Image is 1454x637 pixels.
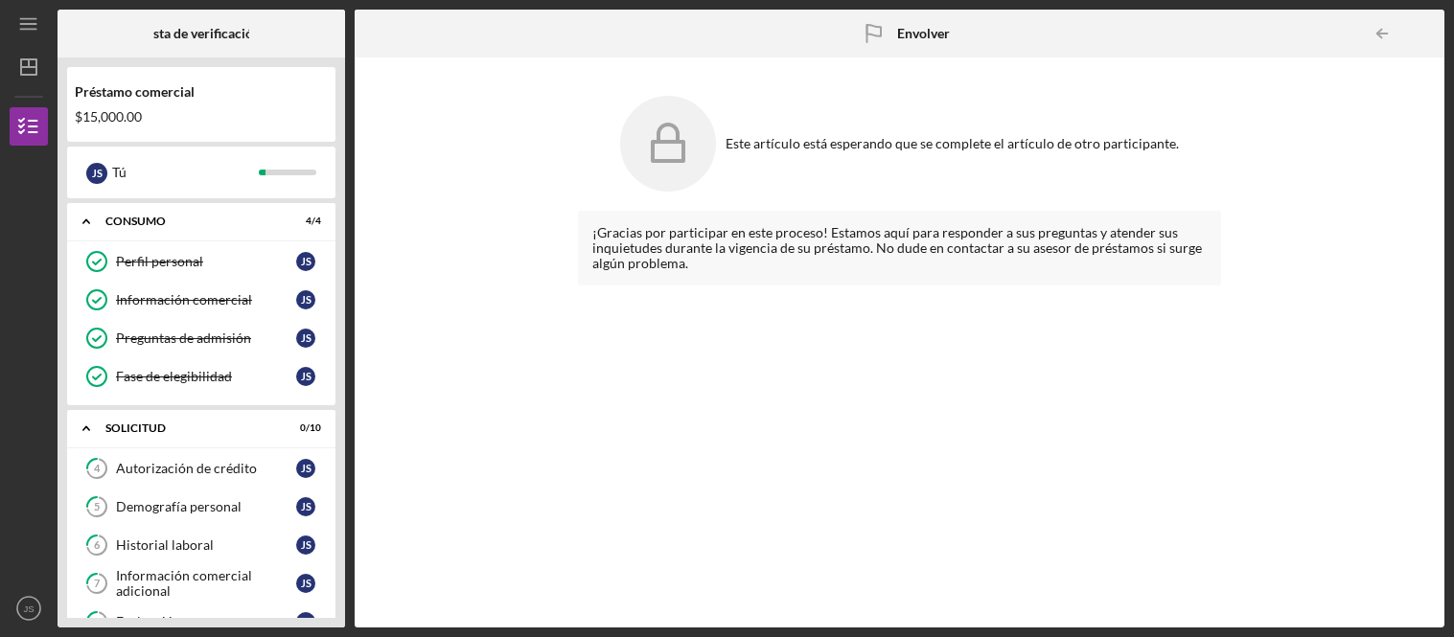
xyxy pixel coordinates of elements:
[306,577,312,589] font: S
[116,253,203,269] font: Perfil personal
[94,616,100,628] tspan: 8
[312,215,315,226] font: /
[306,538,312,551] font: S
[116,498,242,514] font: Demografía personal
[301,462,306,474] font: J
[94,578,101,590] tspan: 7
[592,224,1202,271] font: ¡Gracias por participar en este proceso! Estamos aquí para responder a sus preguntas y atender su...
[77,281,326,319] a: Información comercialJS
[306,462,312,474] font: S
[116,536,214,553] font: Historial laboral
[75,108,142,125] font: $15,000.00
[94,539,101,552] tspan: 6
[301,500,306,512] font: J
[77,319,326,357] a: Preguntas de admisiónJS
[116,460,257,476] font: Autorización de crédito
[301,255,306,267] font: J
[306,215,312,226] font: 4
[105,214,166,228] font: Consumo
[306,331,312,344] font: S
[726,135,1179,151] font: Este artículo está esperando que se complete el artículo de otro participante.
[94,501,100,513] tspan: 5
[306,615,312,627] font: S
[116,330,251,346] font: Preguntas de admisión
[77,488,326,526] a: 5Demografía personalJS
[301,577,306,589] font: J
[301,370,306,382] font: J
[143,25,261,41] font: Lista de verificación
[77,357,326,396] a: Fase de elegibilidadJS
[112,164,127,180] font: Tú
[306,500,312,512] font: S
[116,368,232,384] font: Fase de elegibilidad
[105,421,166,435] font: Solicitud
[92,167,97,179] font: J
[300,421,306,433] font: 0
[97,167,103,179] font: S
[116,291,252,307] font: Información comercial
[301,293,306,306] font: J
[75,83,195,100] font: Préstamo comercial
[315,215,321,226] font: 4
[23,603,34,614] text: JS
[77,449,326,488] a: 4Autorización de créditoJS
[301,615,306,627] font: J
[301,538,306,551] font: J
[77,564,326,603] a: 7Información comercial adicionalJS
[306,293,312,306] font: S
[310,421,321,433] font: 10
[306,255,312,267] font: S
[77,526,326,564] a: 6Historial laboralJS
[10,589,48,627] button: JS
[77,242,326,281] a: Perfil personalJS
[94,463,101,475] tspan: 4
[301,331,306,344] font: J
[897,25,950,41] font: Envolver
[306,421,310,433] font: /
[116,567,252,599] font: Información comercial adicional
[306,370,312,382] font: S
